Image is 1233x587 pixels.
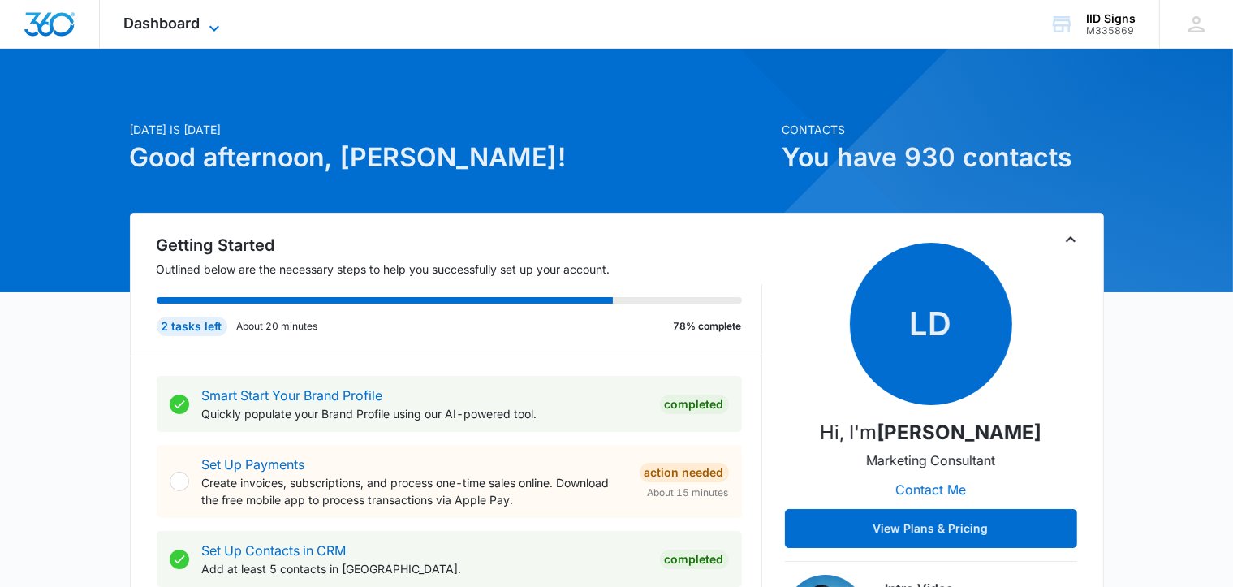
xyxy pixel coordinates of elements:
[879,470,982,509] button: Contact Me
[660,395,729,414] div: Completed
[237,319,318,334] p: About 20 minutes
[130,121,773,138] p: [DATE] is [DATE]
[820,418,1041,447] p: Hi, I'm
[130,138,773,177] h1: Good afternoon, [PERSON_NAME]!
[660,550,729,569] div: Completed
[202,387,383,404] a: Smart Start Your Brand Profile
[202,405,647,422] p: Quickly populate your Brand Profile using our AI-powered tool.
[1061,230,1080,249] button: Toggle Collapse
[202,542,347,559] a: Set Up Contacts in CRM
[202,456,305,473] a: Set Up Payments
[785,509,1077,548] button: View Plans & Pricing
[782,138,1104,177] h1: You have 930 contacts
[866,451,995,470] p: Marketing Consultant
[157,233,762,257] h2: Getting Started
[202,474,627,508] p: Create invoices, subscriptions, and process one-time sales online. Download the free mobile app t...
[674,319,742,334] p: 78% complete
[124,15,200,32] span: Dashboard
[648,486,729,500] span: About 15 minutes
[1086,25,1136,37] div: account id
[202,560,647,577] p: Add at least 5 contacts in [GEOGRAPHIC_DATA].
[782,121,1104,138] p: Contacts
[157,261,762,278] p: Outlined below are the necessary steps to help you successfully set up your account.
[1086,12,1136,25] div: account name
[157,317,227,336] div: 2 tasks left
[640,463,729,482] div: Action Needed
[877,421,1041,444] strong: [PERSON_NAME]
[850,243,1012,405] span: LD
